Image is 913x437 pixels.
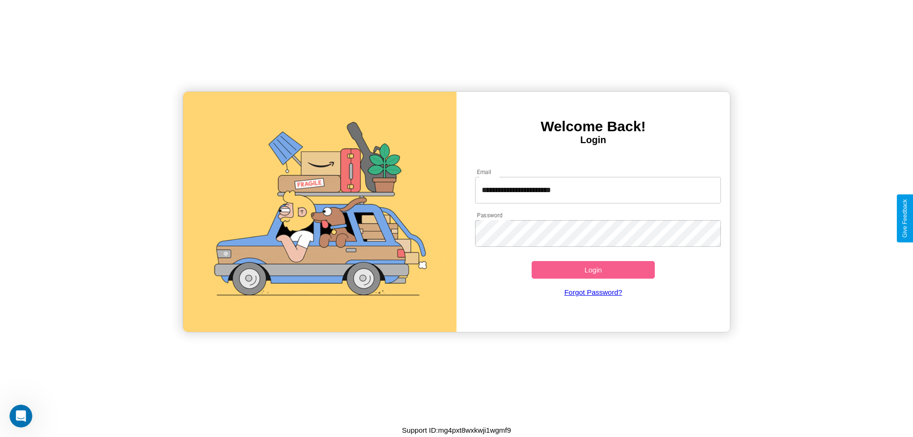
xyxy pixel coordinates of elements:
[477,168,492,176] label: Email
[456,135,730,146] h4: Login
[477,211,502,219] label: Password
[402,424,511,437] p: Support ID: mg4pxt8wxkwji1wgmf9
[902,199,908,238] div: Give Feedback
[456,118,730,135] h3: Welcome Back!
[183,92,456,332] img: gif
[470,279,717,306] a: Forgot Password?
[10,405,32,427] iframe: Intercom live chat
[532,261,655,279] button: Login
